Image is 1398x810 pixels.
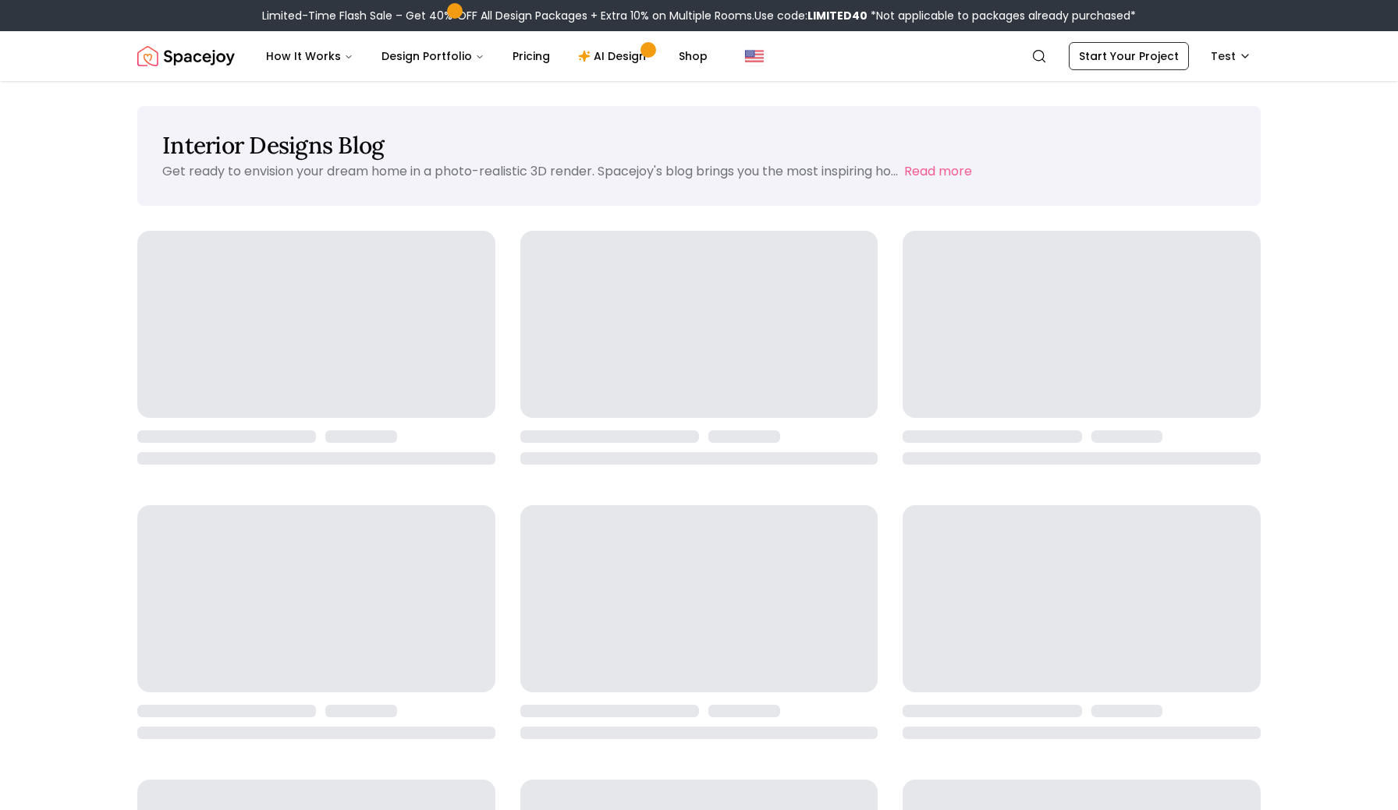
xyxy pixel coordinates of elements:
[369,41,497,72] button: Design Portfolio
[868,8,1136,23] span: *Not applicable to packages already purchased*
[137,41,235,72] a: Spacejoy
[254,41,720,72] nav: Main
[162,131,1236,159] h1: Interior Designs Blog
[904,162,972,181] button: Read more
[566,41,663,72] a: AI Design
[666,41,720,72] a: Shop
[1201,42,1261,70] button: Test
[745,47,764,65] img: United States
[807,8,868,23] b: LIMITED40
[500,41,562,72] a: Pricing
[1069,42,1189,70] a: Start Your Project
[162,162,898,180] p: Get ready to envision your dream home in a photo-realistic 3D render. Spacejoy's blog brings you ...
[254,41,366,72] button: How It Works
[137,41,235,72] img: Spacejoy Logo
[754,8,868,23] span: Use code:
[262,8,1136,23] div: Limited-Time Flash Sale – Get 40% OFF All Design Packages + Extra 10% on Multiple Rooms.
[137,31,1261,81] nav: Global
